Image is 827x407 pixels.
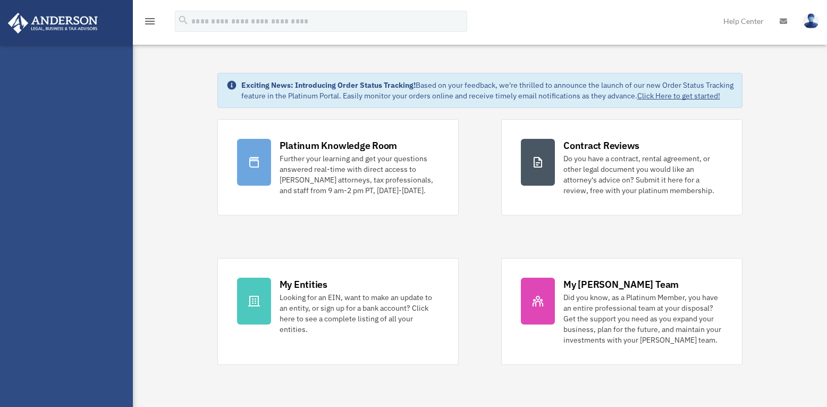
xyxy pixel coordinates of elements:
a: menu [144,19,156,28]
div: Looking for an EIN, want to make an update to an entity, or sign up for a bank account? Click her... [280,292,439,335]
i: search [178,14,189,26]
a: Click Here to get started! [637,91,720,101]
i: menu [144,15,156,28]
strong: Exciting News: Introducing Order Status Tracking! [241,80,416,90]
a: Platinum Knowledge Room Further your learning and get your questions answered real-time with dire... [217,119,459,215]
div: Based on your feedback, we're thrilled to announce the launch of our new Order Status Tracking fe... [241,80,734,101]
a: My Entities Looking for an EIN, want to make an update to an entity, or sign up for a bank accoun... [217,258,459,365]
a: My [PERSON_NAME] Team Did you know, as a Platinum Member, you have an entire professional team at... [501,258,742,365]
img: User Pic [803,13,819,29]
div: Do you have a contract, rental agreement, or other legal document you would like an attorney's ad... [563,153,723,196]
div: Contract Reviews [563,139,639,152]
div: My [PERSON_NAME] Team [563,278,679,291]
div: My Entities [280,278,327,291]
div: Further your learning and get your questions answered real-time with direct access to [PERSON_NAM... [280,153,439,196]
a: Contract Reviews Do you have a contract, rental agreement, or other legal document you would like... [501,119,742,215]
img: Anderson Advisors Platinum Portal [5,13,101,34]
div: Did you know, as a Platinum Member, you have an entire professional team at your disposal? Get th... [563,292,723,345]
div: Platinum Knowledge Room [280,139,398,152]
